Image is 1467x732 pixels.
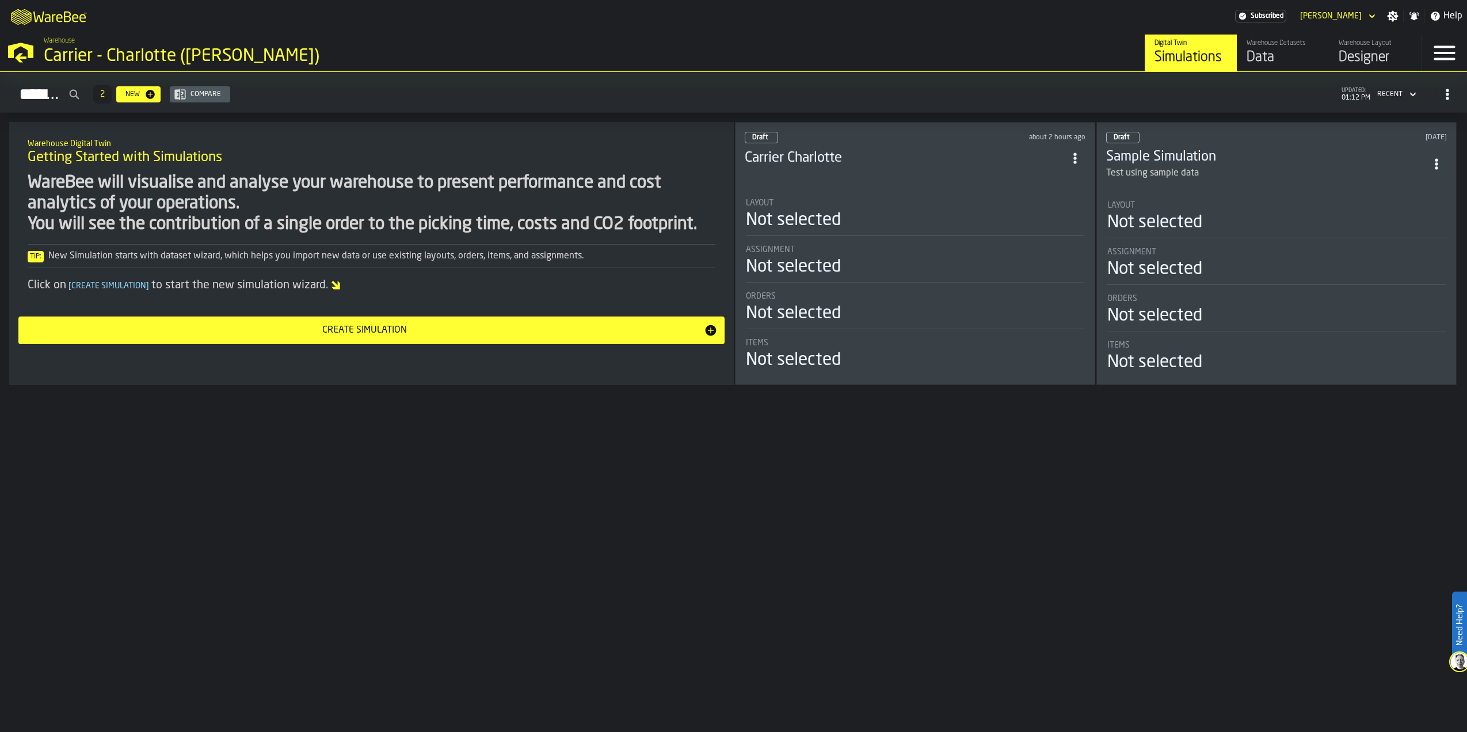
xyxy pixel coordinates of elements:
[1373,87,1419,101] div: DropdownMenuValue-4
[1107,212,1202,233] div: Not selected
[1106,148,1426,166] h3: Sample Simulation
[1404,10,1424,22] label: button-toggle-Notifications
[28,249,715,263] div: New Simulation starts with dataset wizard, which helps you import new data or use existing layout...
[1107,201,1446,238] div: stat-Layout
[1145,35,1237,71] a: link-to-/wh/i/e074fb63-00ea-4531-a7c9-ea0a191b3e4f/simulations
[746,338,1084,348] div: Title
[1235,10,1286,22] div: Menu Subscription
[746,245,1084,254] div: Title
[146,282,149,290] span: ]
[1382,10,1403,22] label: button-toggle-Settings
[1107,247,1446,257] div: Title
[1114,134,1130,141] span: Draft
[1342,87,1370,94] span: updated:
[1107,294,1446,303] div: Title
[1106,166,1199,180] div: Test using sample data
[1300,12,1362,21] div: DropdownMenuValue-Jacob Applewhite
[933,134,1085,142] div: Updated: 8/13/2025, 11:27:01 AM Created: 8/13/2025, 11:27:01 AM
[746,303,841,324] div: Not selected
[1106,166,1426,180] div: Test using sample data
[1377,90,1403,98] div: DropdownMenuValue-4
[121,90,144,98] div: New
[1443,9,1462,23] span: Help
[1107,201,1446,210] div: Title
[1295,9,1378,23] div: DropdownMenuValue-Jacob Applewhite
[1096,122,1457,385] div: ItemListCard-DashboardItemContainer
[746,199,1084,208] div: Title
[1154,48,1228,67] div: Simulations
[44,37,75,45] span: Warehouse
[1329,35,1421,71] a: link-to-/wh/i/e074fb63-00ea-4531-a7c9-ea0a191b3e4f/designer
[1107,259,1202,280] div: Not selected
[1107,247,1446,285] div: stat-Assignment
[1107,294,1446,331] div: stat-Orders
[1107,352,1202,373] div: Not selected
[1247,39,1320,47] div: Warehouse Datasets
[745,187,1085,373] section: card-SimulationDashboardCard-draft
[66,282,151,290] span: Create Simulation
[746,199,773,208] span: Layout
[9,122,734,385] div: ItemListCard-
[746,292,1084,329] div: stat-Orders
[1106,189,1447,375] section: card-SimulationDashboardCard-draft
[746,292,1084,301] div: Title
[25,323,704,337] div: Create Simulation
[170,86,230,102] button: button-Compare
[1107,341,1446,350] div: Title
[745,149,1065,167] h3: Carrier Charlotte
[18,317,725,344] button: button-Create Simulation
[1107,341,1446,373] div: stat-Items
[1235,10,1286,22] a: link-to-/wh/i/e074fb63-00ea-4531-a7c9-ea0a191b3e4f/settings/billing
[746,210,841,231] div: Not selected
[28,137,715,148] h2: Sub Title
[1339,48,1412,67] div: Designer
[1422,35,1467,71] label: button-toggle-Menu
[746,257,841,277] div: Not selected
[68,282,71,290] span: [
[1107,247,1156,257] span: Assignment
[1453,593,1466,657] label: Need Help?
[746,292,776,301] span: Orders
[735,122,1095,385] div: ItemListCard-DashboardItemContainer
[18,131,725,173] div: title-Getting Started with Simulations
[1247,48,1320,67] div: Data
[1342,94,1370,102] span: 01:12 PM
[746,338,1084,371] div: stat-Items
[100,90,105,98] span: 2
[746,350,841,371] div: Not selected
[1154,39,1228,47] div: Digital Twin
[746,245,1084,283] div: stat-Assignment
[746,199,1084,236] div: stat-Layout
[746,245,795,254] span: Assignment
[186,90,226,98] div: Compare
[1107,306,1202,326] div: Not selected
[28,173,715,235] div: WareBee will visualise and analyse your warehouse to present performance and cost analytics of yo...
[28,251,44,262] span: Tip:
[116,86,161,102] button: button-New
[746,338,768,348] span: Items
[28,277,715,293] div: Click on to start the new simulation wizard.
[1251,12,1283,20] span: Subscribed
[1237,35,1329,71] a: link-to-/wh/i/e074fb63-00ea-4531-a7c9-ea0a191b3e4f/data
[44,46,355,67] div: Carrier - Charlotte ([PERSON_NAME])
[745,132,778,143] div: status-0 2
[1425,9,1467,23] label: button-toggle-Help
[752,134,768,141] span: Draft
[1107,341,1130,350] span: Items
[28,148,222,167] span: Getting Started with Simulations
[1107,201,1135,210] span: Layout
[89,85,116,104] div: ButtonLoadMore-Load More-Prev-First-Last
[1106,132,1140,143] div: status-0 2
[1339,39,1412,47] div: Warehouse Layout
[1107,294,1137,303] span: Orders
